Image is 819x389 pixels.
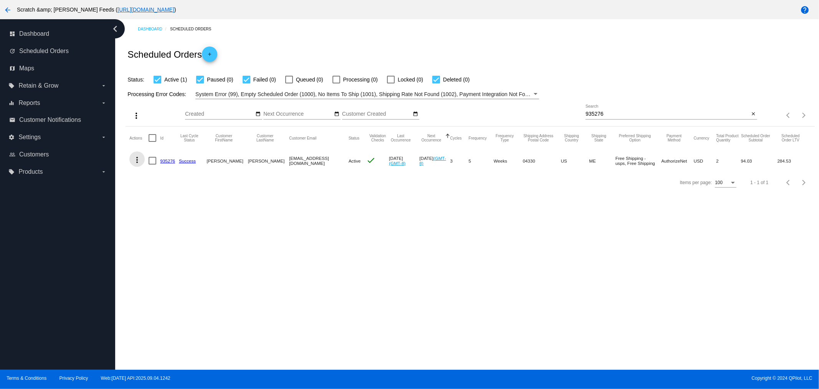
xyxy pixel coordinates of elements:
[349,158,361,163] span: Active
[366,156,376,165] mat-icon: check
[127,76,144,83] span: Status:
[289,136,316,140] button: Change sorting for CustomerEmail
[179,158,196,163] a: Success
[101,376,170,381] a: Web:[DATE] API:2025.09.04.1242
[3,5,12,15] mat-icon: arrow_back
[561,150,589,172] mat-cell: US
[661,150,693,172] mat-cell: AuthorizeNet
[205,52,214,61] mat-icon: add
[750,180,768,185] div: 1 - 1 of 1
[179,134,200,142] button: Change sorting for LastProcessingCycleId
[586,111,749,117] input: Search
[694,150,716,172] mat-cell: USD
[9,62,107,75] a: map Maps
[778,134,804,142] button: Change sorting for LifetimeValue
[349,136,359,140] button: Change sorting for Status
[207,150,248,172] mat-cell: [PERSON_NAME]
[296,75,323,84] span: Queued (0)
[263,111,333,117] input: Next Occurrence
[389,161,405,166] a: (GMT-8)
[18,134,41,141] span: Settings
[253,75,276,84] span: Failed (0)
[9,48,15,54] i: update
[416,376,812,381] span: Copyright © 2024 QPilot, LLC
[716,150,741,172] mat-cell: 2
[101,83,107,89] i: arrow_drop_down
[342,111,411,117] input: Customer Created
[101,100,107,106] i: arrow_drop_down
[680,180,712,185] div: Items per page:
[9,114,107,126] a: email Customer Notifications
[195,90,539,99] mat-select: Filter by Processing Error Codes
[749,110,757,118] button: Clear
[248,150,289,172] mat-cell: [PERSON_NAME]
[366,126,389,150] mat-header-cell: Validation Checks
[715,180,736,186] mat-select: Items per page:
[132,155,142,165] mat-icon: more_vert
[127,47,217,62] h2: Scheduled Orders
[781,175,796,190] button: Previous page
[398,75,423,84] span: Locked (0)
[796,108,812,123] button: Next page
[132,111,141,120] mat-icon: more_vert
[9,31,15,37] i: dashboard
[7,376,46,381] a: Terms & Conditions
[248,134,282,142] button: Change sorting for CustomerLastName
[615,150,662,172] mat-cell: Free Shipping - usps, Free Shipping
[741,150,778,172] mat-cell: 94.03
[19,65,34,72] span: Maps
[615,134,655,142] button: Change sorting for PreferredShippingOption
[8,83,15,89] i: local_offer
[170,23,218,35] a: Scheduled Orders
[8,169,15,175] i: local_offer
[255,111,261,117] mat-icon: date_range
[781,108,796,123] button: Previous page
[494,150,523,172] mat-cell: Weeks
[589,150,615,172] mat-cell: ME
[18,82,58,89] span: Retain & Grow
[389,150,419,172] mat-cell: [DATE]
[523,150,561,172] mat-cell: 04330
[18,168,43,175] span: Products
[117,7,174,13] a: [URL][DOMAIN_NAME]
[101,134,107,140] i: arrow_drop_down
[389,134,412,142] button: Change sorting for LastOccurrenceUtc
[494,134,516,142] button: Change sorting for FrequencyType
[796,175,812,190] button: Next page
[9,45,107,57] a: update Scheduled Orders
[9,151,15,158] i: people_outline
[468,150,493,172] mat-cell: 5
[138,23,170,35] a: Dashboard
[9,65,15,71] i: map
[8,134,15,140] i: settings
[17,7,176,13] span: Scratch &amp; [PERSON_NAME] Feeds ( )
[589,134,608,142] button: Change sorting for ShippingState
[164,75,187,84] span: Active (1)
[289,150,349,172] mat-cell: [EMAIL_ADDRESS][DOMAIN_NAME]
[450,136,462,140] button: Change sorting for Cycles
[661,134,687,142] button: Change sorting for PaymentMethod.Type
[127,91,186,97] span: Processing Error Codes:
[800,5,809,15] mat-icon: help
[443,75,470,84] span: Deleted (0)
[9,117,15,123] i: email
[694,136,710,140] button: Change sorting for CurrencyIso
[450,150,468,172] mat-cell: 3
[716,126,741,150] mat-header-cell: Total Product Quantity
[19,151,49,158] span: Customers
[19,48,69,55] span: Scheduled Orders
[60,376,88,381] a: Privacy Policy
[561,134,582,142] button: Change sorting for ShippingCountry
[419,134,443,142] button: Change sorting for NextOccurrenceUtc
[468,136,486,140] button: Change sorting for Frequency
[160,158,175,163] a: 935276
[207,75,233,84] span: Paused (0)
[9,148,107,161] a: people_outline Customers
[751,111,756,117] mat-icon: close
[715,180,723,185] span: 100
[419,156,446,166] a: (GMT-8)
[129,126,149,150] mat-header-cell: Actions
[741,134,771,142] button: Change sorting for Subtotal
[413,111,418,117] mat-icon: date_range
[523,134,554,142] button: Change sorting for ShippingPostcode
